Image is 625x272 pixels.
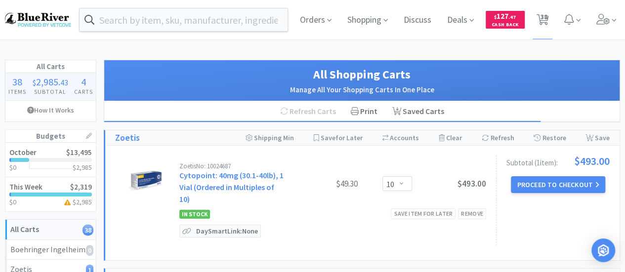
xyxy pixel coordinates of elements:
div: Save item for later [391,208,456,219]
span: $493.00 [458,178,486,189]
a: Boehringer Ingelheim0 [5,240,96,260]
div: Boehringer Ingelheim [10,243,91,256]
a: Saved Carts [385,101,452,122]
span: 2,985 [76,197,92,206]
div: Shipping Min [246,130,294,145]
div: Print [343,101,385,122]
div: Remove [458,208,486,219]
h4: Carts [71,87,96,96]
a: October$13,495$0$2,985 [5,143,96,177]
input: Search by item, sku, manufacturer, ingredient, size... [80,8,288,31]
h1: Budgets [5,130,96,143]
h2: October [9,149,37,156]
a: Zoetis [115,131,140,145]
a: This Week$2,319$0$2,985 [5,177,96,211]
span: 4 [81,76,86,88]
div: Refresh [482,130,514,145]
a: All Carts38 [5,220,96,240]
img: b17b0d86f29542b49a2f66beb9ff811a.png [5,13,71,26]
span: Cash Back [492,22,519,29]
h1: All Carts [5,60,96,73]
span: 43 [60,78,68,87]
p: DaySmart Link: None [194,225,260,237]
img: d68059bb95f34f6ca8f79a017dff92f3_527055.jpeg [129,163,164,197]
span: $2,319 [70,182,92,192]
span: $ [32,78,36,87]
a: $127.47Cash Back [486,6,525,33]
button: Proceed to Checkout [511,176,605,193]
span: $0 [9,197,16,206]
h2: Manage All Your Shopping Carts In One Place [114,84,610,96]
div: Accounts [382,130,419,145]
h4: Subtotal [29,87,71,96]
h3: $ [62,198,92,205]
span: 2,985 [76,163,92,172]
div: Restore [534,130,566,145]
i: 38 [83,225,93,235]
span: $493.00 [574,155,610,166]
h3: $ [73,164,92,171]
span: 127 [494,11,516,21]
h2: This Week [9,183,42,191]
span: 38 [12,76,22,88]
div: . [29,77,71,87]
span: 2,985 [36,76,58,88]
div: Clear [439,130,462,145]
h1: All Shopping Carts [114,65,610,84]
div: Save [585,130,610,145]
div: Open Intercom Messenger [591,238,615,262]
div: Subtotal ( 1 item ): [506,155,610,166]
a: How It Works [5,101,96,119]
h4: Items [5,87,29,96]
span: $0 [9,163,16,172]
a: Cytopoint: 40mg (30.1-40lb), 1 Vial (Ordered in Multiples of 10) [179,170,284,204]
span: $13,495 [66,148,92,157]
div: Refresh Carts [273,101,343,122]
span: . 47 [508,14,516,20]
a: 38 [533,17,553,26]
strong: All Carts [10,224,39,234]
span: In Stock [179,210,210,219]
span: Save for Later [321,133,363,142]
div: $49.30 [284,178,358,190]
i: 0 [86,245,93,256]
span: $ [494,14,497,20]
a: Discuss [400,16,435,25]
div: Zoetis No: 10024687 [179,163,284,169]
